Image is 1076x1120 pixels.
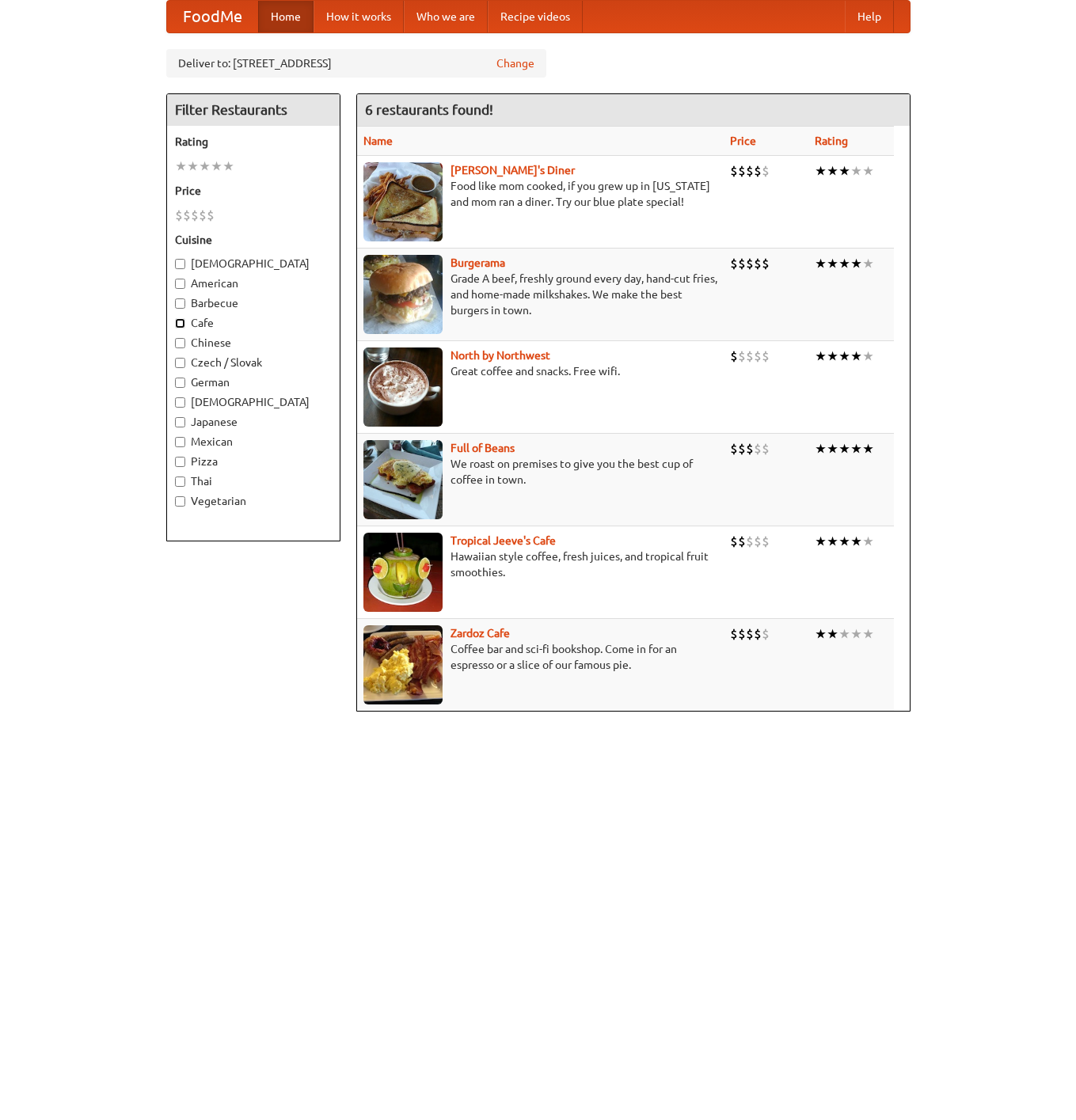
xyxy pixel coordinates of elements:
[222,158,234,175] li: ★
[175,232,332,248] h5: Cuisine
[815,625,827,643] li: ★
[827,255,838,272] li: ★
[175,338,185,348] input: Chinese
[363,641,717,673] p: Coffee bar and sci-fi bookshop. Come in for an espresso or a slice of our famous pie.
[175,318,185,328] input: Cafe
[166,49,546,78] div: Deliver to: [STREET_ADDRESS]
[175,374,332,390] label: German
[827,162,838,180] li: ★
[862,440,874,457] li: ★
[175,275,332,291] label: American
[838,625,850,643] li: ★
[199,158,211,175] li: ★
[175,417,185,427] input: Japanese
[738,533,746,550] li: $
[862,162,874,180] li: ★
[754,440,762,457] li: $
[175,298,185,309] input: Barbecue
[754,533,762,550] li: $
[363,135,393,147] a: Name
[175,473,332,489] label: Thai
[451,256,505,269] a: Burgerama
[738,625,746,643] li: $
[488,1,583,32] a: Recipe videos
[754,255,762,272] li: $
[175,295,332,311] label: Barbecue
[363,533,443,612] img: jeeves.jpg
[815,533,827,550] li: ★
[730,440,738,457] li: $
[815,162,827,180] li: ★
[838,162,850,180] li: ★
[314,1,404,32] a: How it works
[175,315,332,331] label: Cafe
[187,158,199,175] li: ★
[451,534,556,547] a: Tropical Jeeve's Cafe
[862,625,874,643] li: ★
[175,207,183,224] li: $
[754,347,762,365] li: $
[850,533,862,550] li: ★
[258,1,314,32] a: Home
[167,1,258,32] a: FoodMe
[175,183,332,199] h5: Price
[175,256,332,271] label: [DEMOGRAPHIC_DATA]
[746,625,754,643] li: $
[167,94,340,126] h4: Filter Restaurants
[730,255,738,272] li: $
[363,456,717,488] p: We roast on premises to give you the best cup of coffee in town.
[838,533,850,550] li: ★
[175,355,332,370] label: Czech / Slovak
[175,158,187,175] li: ★
[404,1,488,32] a: Who we are
[754,162,762,180] li: $
[762,440,770,457] li: $
[451,442,515,454] a: Full of Beans
[746,533,754,550] li: $
[175,434,332,450] label: Mexican
[762,255,770,272] li: $
[815,347,827,365] li: ★
[730,533,738,550] li: $
[754,625,762,643] li: $
[730,625,738,643] li: $
[850,347,862,365] li: ★
[363,255,443,334] img: burgerama.jpg
[850,625,862,643] li: ★
[730,347,738,365] li: $
[827,440,838,457] li: ★
[845,1,894,32] a: Help
[175,437,185,447] input: Mexican
[838,255,850,272] li: ★
[746,347,754,365] li: $
[451,164,575,177] b: [PERSON_NAME]'s Diner
[827,347,838,365] li: ★
[827,533,838,550] li: ★
[191,207,199,224] li: $
[175,414,332,430] label: Japanese
[862,255,874,272] li: ★
[746,440,754,457] li: $
[738,162,746,180] li: $
[175,397,185,408] input: [DEMOGRAPHIC_DATA]
[738,347,746,365] li: $
[363,162,443,241] img: sallys.jpg
[451,349,550,362] a: North by Northwest
[175,259,185,269] input: [DEMOGRAPHIC_DATA]
[175,454,332,469] label: Pizza
[762,162,770,180] li: $
[730,135,756,147] a: Price
[175,279,185,289] input: American
[183,207,191,224] li: $
[746,162,754,180] li: $
[363,178,717,210] p: Food like mom cooked, if you grew up in [US_STATE] and mom ran a diner. Try our blue plate special!
[363,363,717,379] p: Great coffee and snacks. Free wifi.
[451,627,510,640] a: Zardoz Cafe
[207,207,215,224] li: $
[738,255,746,272] li: $
[363,549,717,580] p: Hawaiian style coffee, fresh juices, and tropical fruit smoothies.
[762,533,770,550] li: $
